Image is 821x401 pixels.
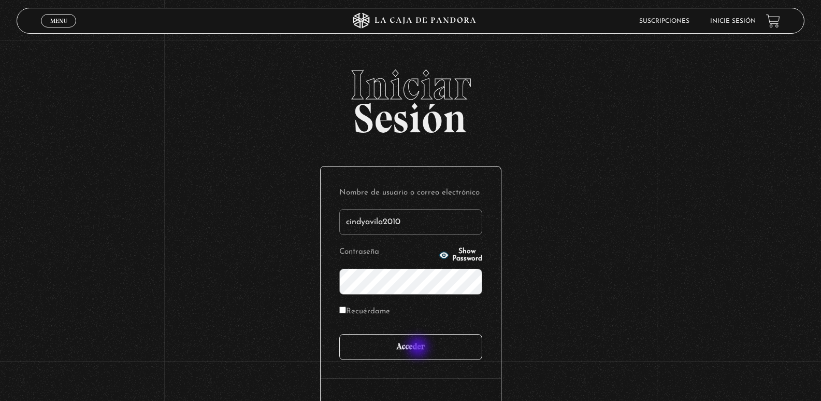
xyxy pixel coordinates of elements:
h2: Sesión [17,64,805,131]
a: Inicie sesión [710,18,756,24]
input: Recuérdame [339,307,346,313]
a: View your shopping cart [766,14,780,28]
label: Recuérdame [339,304,390,320]
label: Contraseña [339,244,436,260]
a: Suscripciones [639,18,689,24]
span: Cerrar [47,26,71,34]
button: Show Password [439,248,482,262]
input: Acceder [339,334,482,360]
span: Iniciar [17,64,805,106]
span: Menu [50,18,67,24]
label: Nombre de usuario o correo electrónico [339,185,482,201]
span: Show Password [452,248,482,262]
